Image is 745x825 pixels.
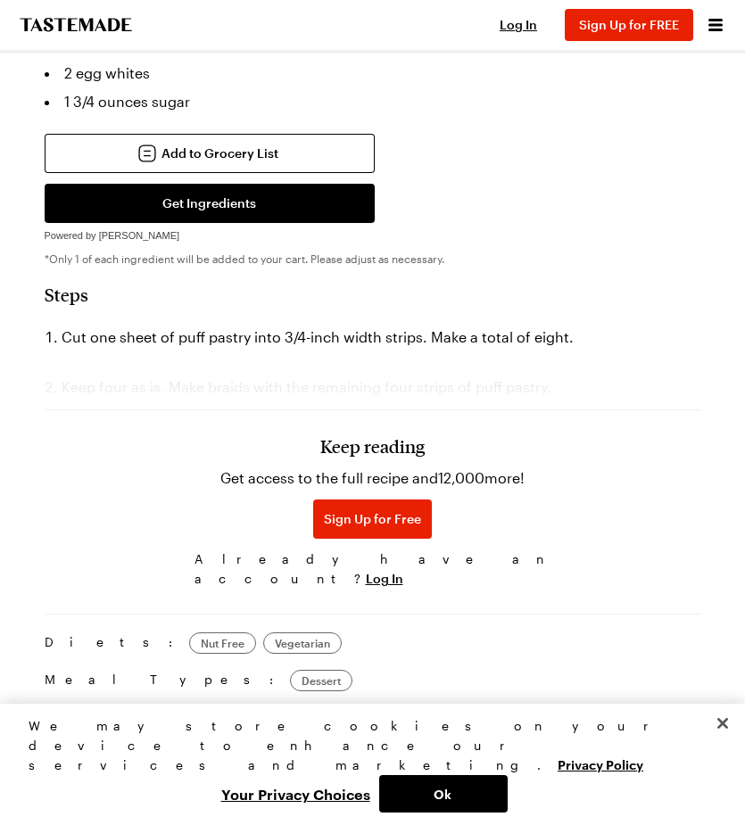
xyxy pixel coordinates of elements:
[29,716,701,775] div: We may store cookies on your device to enhance our services and marketing.
[324,510,421,528] span: Sign Up for Free
[313,499,432,539] button: Sign Up for Free
[45,670,283,691] span: Meal Types:
[320,435,425,457] h3: Keep reading
[290,670,352,691] a: Dessert
[45,225,180,242] a: Powered by [PERSON_NAME]
[558,755,643,772] a: More information about your privacy, opens in a new tab
[45,87,701,116] li: 1 3/4 ounces sugar
[45,323,701,351] li: Cut one sheet of puff pastry into 3/4-inch width strips. Make a total of eight.
[579,17,679,32] span: Sign Up for FREE
[195,549,551,589] span: Already have an account?
[45,184,375,223] button: Get Ingredients
[565,9,693,41] button: Sign Up for FREE
[189,632,256,654] a: Nut Free
[45,252,701,266] p: *Only 1 of each ingredient will be added to your cart. Please adjust as necessary.
[366,570,403,588] button: Log In
[302,672,341,689] span: Dessert
[275,634,330,652] span: Vegetarian
[18,18,134,32] a: To Tastemade Home Page
[263,632,342,654] a: Vegetarian
[201,634,244,652] span: Nut Free
[161,144,278,162] span: Add to Grocery List
[29,716,701,813] div: Privacy
[45,230,180,241] span: Powered by [PERSON_NAME]
[704,13,727,37] button: Open menu
[45,632,182,654] span: Diets:
[703,704,742,743] button: Close
[45,59,701,87] li: 2 egg whites
[212,775,379,813] button: Your Privacy Choices
[220,467,525,489] p: Get access to the full recipe and 12,000 more!
[500,17,537,32] span: Log In
[379,775,508,813] button: Ok
[45,284,701,305] h2: Steps
[483,16,554,34] button: Log In
[45,134,375,173] button: Add to Grocery List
